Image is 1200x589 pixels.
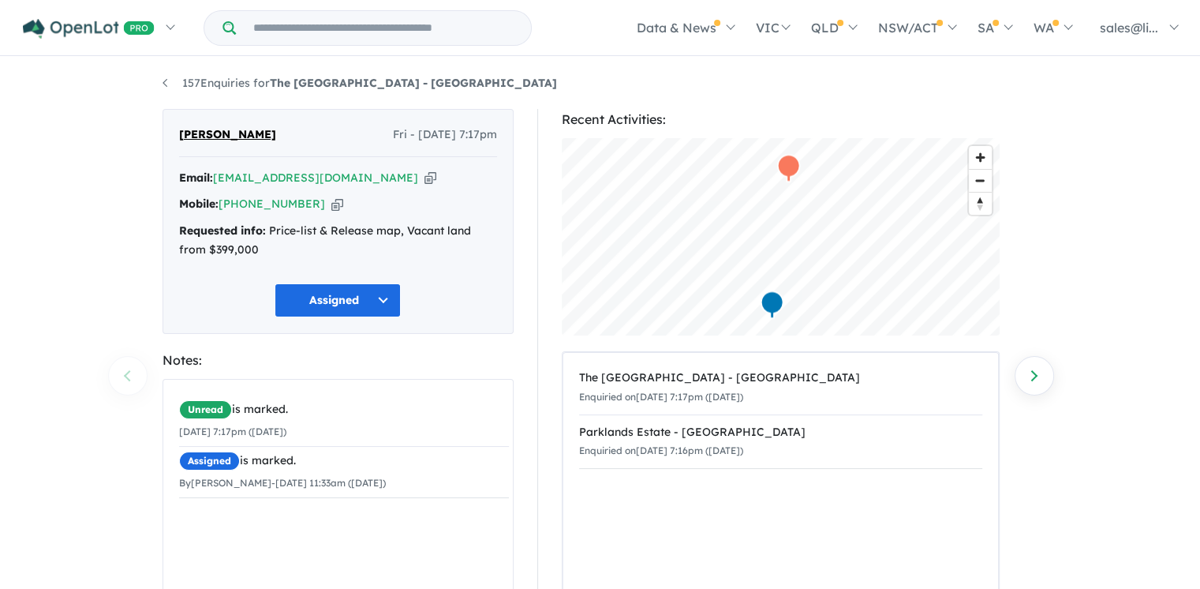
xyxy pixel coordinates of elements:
button: Assigned [275,283,401,317]
div: Parklands Estate - [GEOGRAPHIC_DATA] [579,423,982,442]
button: Zoom out [969,169,992,192]
small: By [PERSON_NAME] - [DATE] 11:33am ([DATE]) [179,477,386,489]
small: Enquiried on [DATE] 7:17pm ([DATE]) [579,391,743,403]
strong: Mobile: [179,197,219,211]
canvas: Map [562,138,1000,336]
div: Recent Activities: [562,109,1000,130]
strong: The [GEOGRAPHIC_DATA] - [GEOGRAPHIC_DATA] [270,76,557,90]
span: [PERSON_NAME] [179,126,276,144]
span: Assigned [179,452,240,471]
button: Copy [424,170,436,186]
div: Price-list & Release map, Vacant land from $399,000 [179,222,497,260]
span: Fri - [DATE] 7:17pm [393,126,497,144]
a: [EMAIL_ADDRESS][DOMAIN_NAME] [213,171,418,185]
span: Unread [179,400,232,419]
input: Try estate name, suburb, builder or developer [239,11,528,45]
a: [PHONE_NUMBER] [219,197,325,211]
button: Reset bearing to north [969,192,992,215]
span: Zoom out [969,170,992,192]
span: Reset bearing to north [969,193,992,215]
a: 157Enquiries forThe [GEOGRAPHIC_DATA] - [GEOGRAPHIC_DATA] [163,76,557,90]
button: Copy [331,196,343,212]
div: Notes: [163,350,514,371]
div: is marked. [179,400,509,419]
span: sales@li... [1100,20,1158,36]
div: The [GEOGRAPHIC_DATA] - [GEOGRAPHIC_DATA] [579,369,982,388]
nav: breadcrumb [163,74,1038,93]
a: Parklands Estate - [GEOGRAPHIC_DATA]Enquiried on[DATE] 7:16pm ([DATE]) [579,415,982,470]
img: Openlot PRO Logo White [23,19,155,39]
a: The [GEOGRAPHIC_DATA] - [GEOGRAPHIC_DATA]Enquiried on[DATE] 7:17pm ([DATE]) [579,361,982,415]
button: Zoom in [969,146,992,169]
div: Map marker [760,291,783,320]
small: Enquiried on [DATE] 7:16pm ([DATE]) [579,445,743,456]
strong: Email: [179,171,213,185]
small: [DATE] 7:17pm ([DATE]) [179,426,286,437]
strong: Requested info: [179,223,266,238]
div: Map marker [776,154,800,183]
div: is marked. [179,452,509,471]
